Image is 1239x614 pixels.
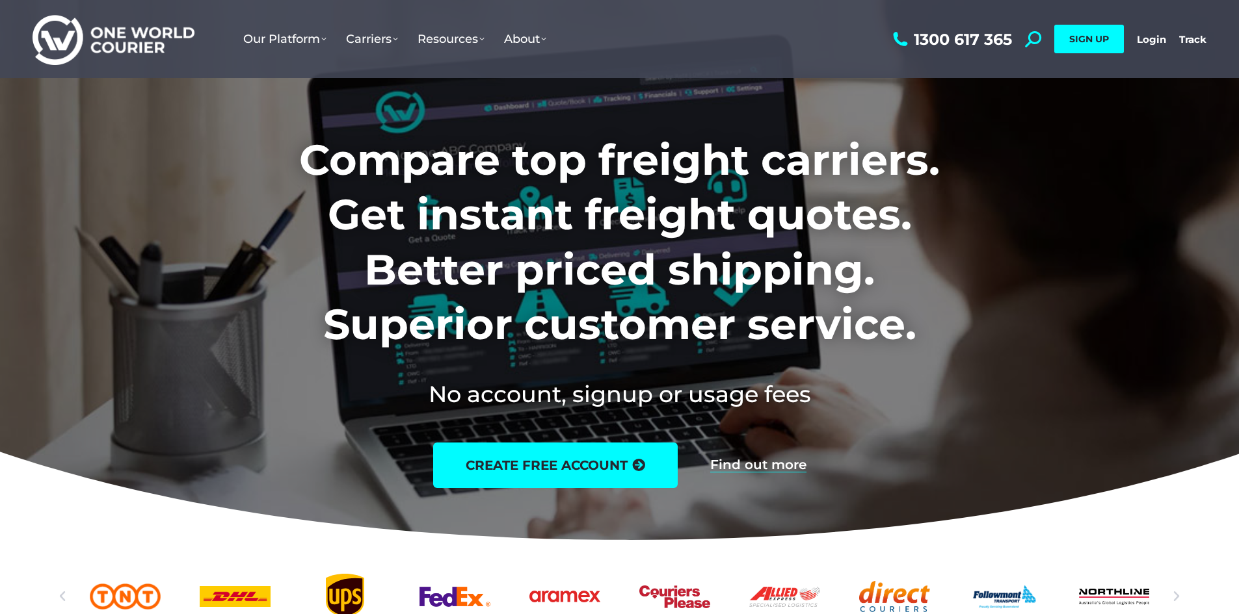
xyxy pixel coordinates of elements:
a: Carriers [336,19,408,59]
img: One World Courier [33,13,194,66]
a: Resources [408,19,494,59]
h1: Compare top freight carriers. Get instant freight quotes. Better priced shipping. Superior custom... [213,133,1026,352]
a: SIGN UP [1054,25,1124,53]
span: About [504,32,546,46]
a: 1300 617 365 [890,31,1012,47]
a: About [494,19,556,59]
h2: No account, signup or usage fees [213,378,1026,410]
a: Our Platform [233,19,336,59]
span: Resources [418,32,485,46]
span: SIGN UP [1069,33,1109,45]
a: Find out more [710,458,806,472]
a: Track [1179,33,1206,45]
span: Carriers [346,32,398,46]
span: Our Platform [243,32,326,46]
a: Login [1137,33,1166,45]
a: create free account [433,442,678,488]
